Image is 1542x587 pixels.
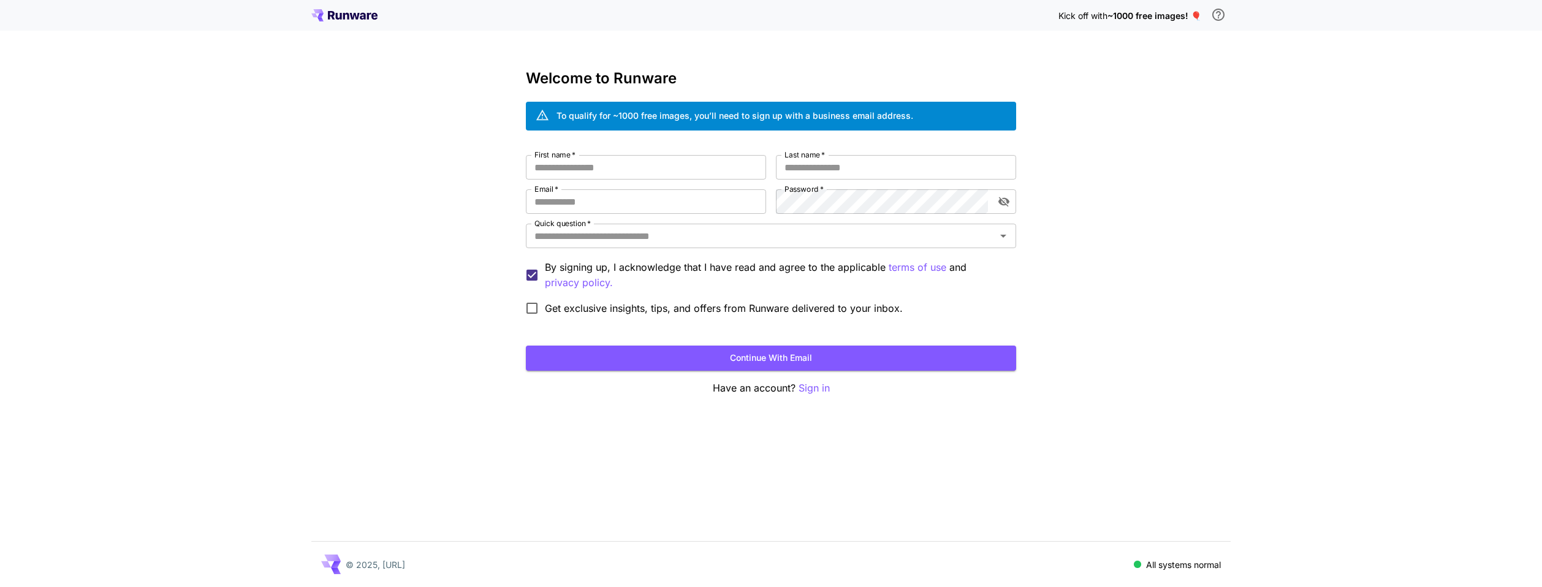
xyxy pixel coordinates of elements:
[995,227,1012,244] button: Open
[889,260,946,275] button: By signing up, I acknowledge that I have read and agree to the applicable and privacy policy.
[526,70,1016,87] h3: Welcome to Runware
[1206,2,1231,27] button: In order to qualify for free credit, you need to sign up with a business email address and click ...
[526,346,1016,371] button: Continue with email
[346,558,405,571] p: © 2025, [URL]
[556,109,913,122] div: To qualify for ~1000 free images, you’ll need to sign up with a business email address.
[526,381,1016,396] p: Have an account?
[545,275,613,290] button: By signing up, I acknowledge that I have read and agree to the applicable terms of use and
[1146,558,1221,571] p: All systems normal
[545,275,613,290] p: privacy policy.
[534,218,591,229] label: Quick question
[784,184,824,194] label: Password
[534,184,558,194] label: Email
[534,150,575,160] label: First name
[784,150,825,160] label: Last name
[993,191,1015,213] button: toggle password visibility
[799,381,830,396] button: Sign in
[1107,10,1201,21] span: ~1000 free images! 🎈
[545,301,903,316] span: Get exclusive insights, tips, and offers from Runware delivered to your inbox.
[1058,10,1107,21] span: Kick off with
[545,260,1006,290] p: By signing up, I acknowledge that I have read and agree to the applicable and
[889,260,946,275] p: terms of use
